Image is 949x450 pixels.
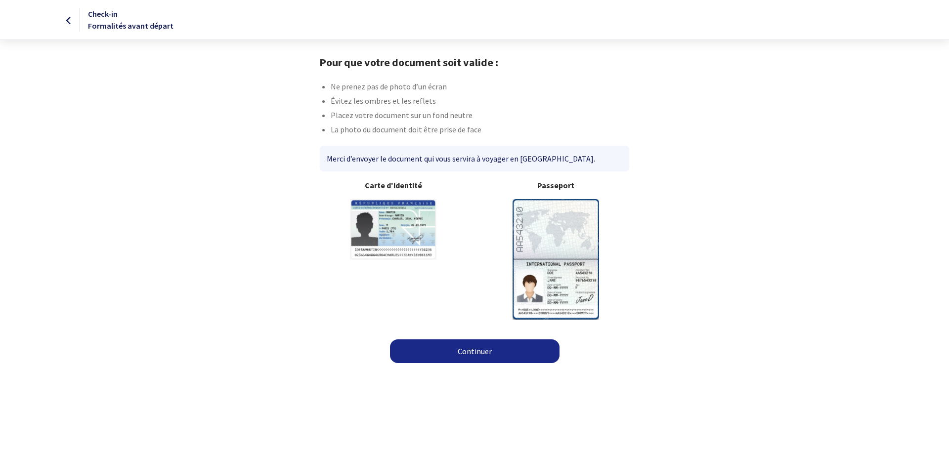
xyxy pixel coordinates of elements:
h1: Pour que votre document soit valide : [319,56,629,69]
span: Check-in Formalités avant départ [88,9,173,31]
img: illuPasseport.svg [513,199,599,319]
b: Passeport [482,179,629,191]
img: illuCNI.svg [350,199,436,260]
li: Évitez les ombres et les reflets [331,95,629,109]
a: Continuer [390,339,560,363]
b: Carte d'identité [320,179,467,191]
li: La photo du document doit être prise de face [331,123,629,138]
div: Merci d’envoyer le document qui vous servira à voyager en [GEOGRAPHIC_DATA]. [320,146,629,171]
li: Ne prenez pas de photo d’un écran [331,81,629,95]
li: Placez votre document sur un fond neutre [331,109,629,123]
